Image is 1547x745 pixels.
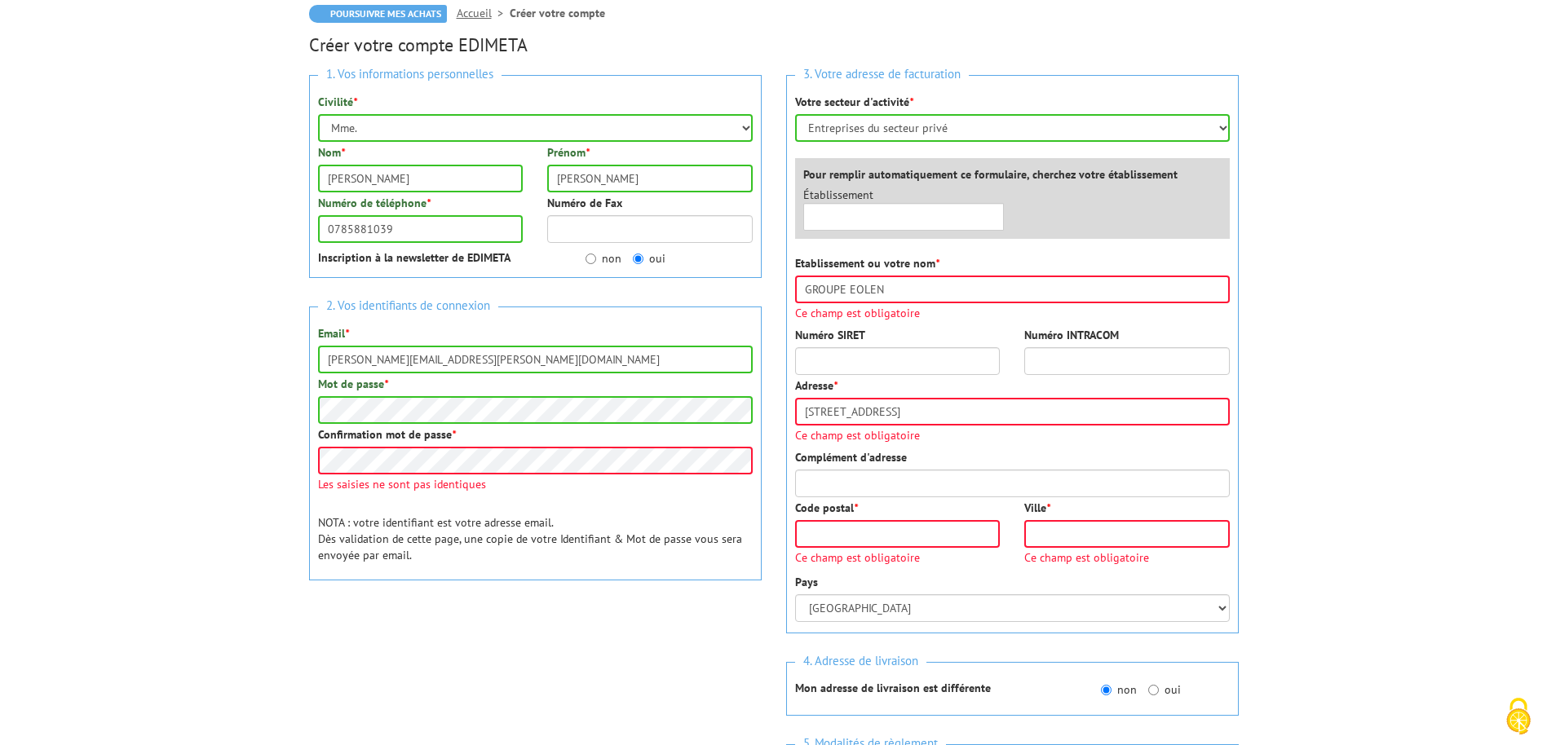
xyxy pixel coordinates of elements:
span: Ce champ est obligatoire [1024,552,1230,563]
label: Email [318,325,349,342]
label: Numéro SIRET [795,327,865,343]
label: Pour remplir automatiquement ce formulaire, cherchez votre établissement [803,166,1178,183]
label: Mot de passe [318,376,388,392]
div: Établissement [791,187,1017,231]
label: Confirmation mot de passe [318,426,456,443]
span: 4. Adresse de livraison [795,650,926,672]
strong: Inscription à la newsletter de EDIMETA [318,250,511,265]
label: Numéro de Fax [547,195,622,211]
p: NOTA : votre identifiant est votre adresse email. Dès validation de cette page, une copie de votr... [318,514,753,563]
label: oui [1148,681,1181,698]
img: Cookies (fenêtre modale) [1498,696,1539,737]
iframe: reCAPTCHA [309,609,557,672]
input: oui [1148,685,1159,695]
label: Votre secteur d'activité [795,94,913,110]
label: Numéro de téléphone [318,195,431,211]
label: Adresse [795,377,838,394]
label: Ville [1024,500,1050,516]
span: 2. Vos identifiants de connexion [318,295,498,317]
strong: Mon adresse de livraison est différente [795,681,991,695]
button: Cookies (fenêtre modale) [1490,690,1547,745]
label: Etablissement ou votre nom [795,255,939,271]
label: Civilité [318,94,357,110]
label: Prénom [547,144,590,161]
a: Accueil [457,6,510,20]
span: 3. Votre adresse de facturation [795,64,969,86]
span: Ce champ est obligatoire [795,307,1230,319]
a: Poursuivre mes achats [309,5,447,23]
label: non [1101,681,1137,698]
label: Numéro INTRACOM [1024,327,1119,343]
label: non [586,250,621,267]
span: Les saisies ne sont pas identiques [318,478,753,490]
label: Pays [795,574,818,590]
h2: Créer votre compte EDIMETA [309,35,1239,55]
input: non [586,253,596,264]
span: Ce champ est obligatoire [795,430,1230,441]
span: 1. Vos informations personnelles [318,64,502,86]
input: non [1101,685,1112,695]
li: Créer votre compte [510,5,605,21]
span: Ce champ est obligatoire [795,552,1001,563]
label: Nom [318,144,345,161]
label: oui [633,250,665,267]
label: Code postal [795,500,858,516]
label: Complément d'adresse [795,449,907,465]
input: oui [633,253,643,264]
